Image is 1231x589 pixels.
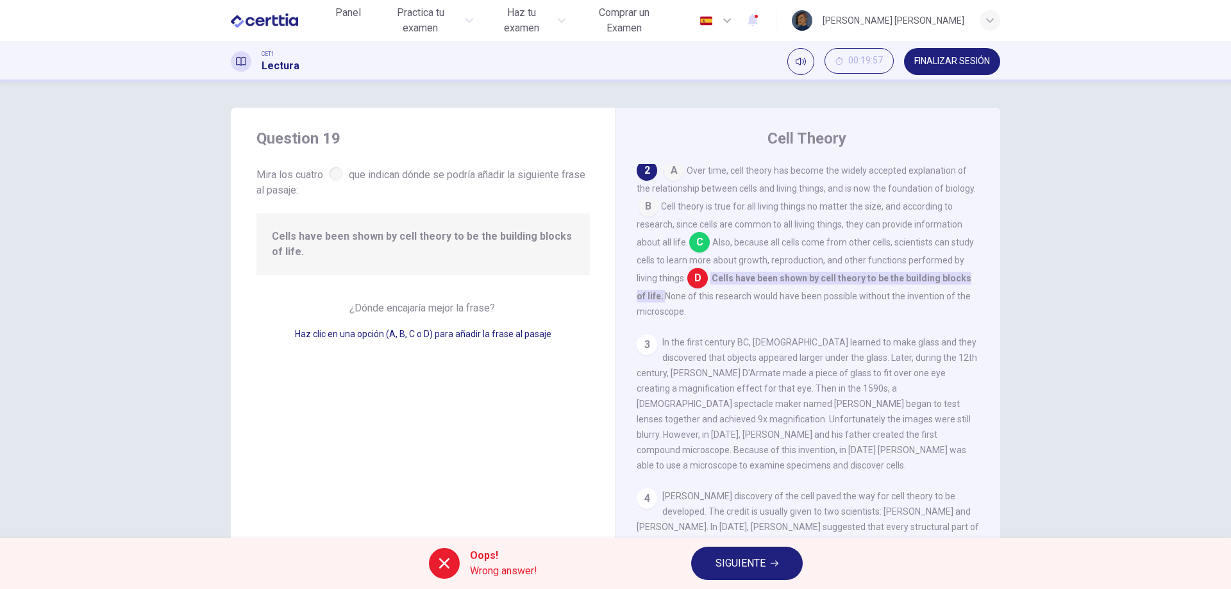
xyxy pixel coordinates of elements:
[637,337,977,470] span: In the first century BC, [DEMOGRAPHIC_DATA] learned to make glass and they discovered that object...
[256,164,590,198] span: Mira los cuatro que indican dónde se podría añadir la siguiente frase al pasaje:
[848,56,883,66] span: 00:19:57
[295,329,551,339] span: Haz clic en una opción (A, B, C o D) para añadir la frase al pasaje
[716,554,766,572] span: SIGUIENTE
[262,49,274,58] span: CET1
[691,547,803,580] button: SIGUIENTE
[328,1,369,24] button: Panel
[349,302,498,314] span: ¿Dónde encajaría mejor la frase?
[637,201,962,247] span: Cell theory is true for all living things no matter the size, and according to research, since ce...
[374,1,479,40] button: Practica tu examen
[489,5,553,36] span: Haz tu examen
[787,48,814,75] div: Silenciar
[335,5,361,21] span: Panel
[328,1,369,40] a: Panel
[638,196,658,217] span: B
[576,1,673,40] button: Comprar un Examen
[823,13,964,28] div: [PERSON_NAME] [PERSON_NAME]
[637,488,657,509] div: 4
[231,8,298,33] img: CERTTIA logo
[256,128,590,149] h4: Question 19
[792,10,812,31] img: Profile picture
[767,128,846,149] h4: Cell Theory
[262,58,299,74] h1: Lectura
[231,8,328,33] a: CERTTIA logo
[689,232,710,253] span: C
[637,160,657,181] div: 2
[581,5,667,36] span: Comprar un Examen
[825,48,894,75] div: Ocultar
[637,272,971,303] span: Cells have been shown by cell theory to be the building blocks of life.
[914,56,990,67] span: FINALIZAR SESIÓN
[637,237,974,283] span: Also, because all cells come from other cells, scientists can study cells to learn more about gro...
[379,5,462,36] span: Practica tu examen
[687,268,708,288] span: D
[470,548,537,563] span: Oops!
[637,335,657,355] div: 3
[637,291,971,317] span: None of this research would have been possible without the invention of the microscope.
[825,48,894,74] button: 00:19:57
[904,48,1000,75] button: FINALIZAR SESIÓN
[272,229,574,260] span: Cells have been shown by cell theory to be the building blocks of life.
[698,16,714,26] img: es
[637,165,976,194] span: Over time, cell theory has become the widely accepted explanation of the relationship between cel...
[470,563,537,579] span: Wrong answer!
[483,1,570,40] button: Haz tu examen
